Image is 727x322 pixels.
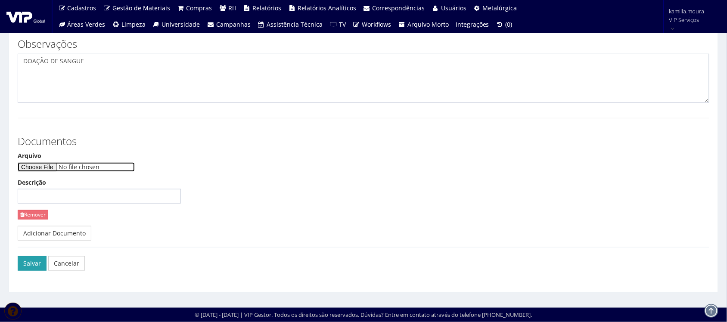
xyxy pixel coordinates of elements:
a: Cancelar [48,256,85,271]
span: kamilla.moura | VIP Serviços [669,7,716,24]
a: Assistência Técnica [254,16,326,33]
button: Salvar [18,256,47,271]
span: RH [228,4,236,12]
a: (0) [493,16,516,33]
span: Campanhas [216,20,251,28]
span: Usuários [441,4,466,12]
img: logo [6,10,45,23]
a: Adicionar Documento [18,226,91,241]
span: Limpeza [121,20,146,28]
span: Universidade [162,20,200,28]
h3: Documentos [18,136,709,147]
span: Relatórios [253,4,282,12]
span: Compras [186,4,212,12]
a: Arquivo Morto [395,16,453,33]
a: Limpeza [109,16,149,33]
a: Áreas Verdes [55,16,109,33]
span: (0) [506,20,513,28]
span: Cadastros [68,4,96,12]
div: © [DATE] - [DATE] | VIP Gestor. Todos os direitos são reservados. Dúvidas? Entre em contato atrav... [195,311,532,319]
a: Integrações [452,16,493,33]
span: Relatórios Analíticos [298,4,356,12]
a: TV [326,16,350,33]
a: Campanhas [204,16,255,33]
span: Gestão de Materiais [112,4,170,12]
span: Workflows [362,20,391,28]
label: Descrição [18,178,46,187]
h3: Observações [18,38,709,50]
a: Workflows [349,16,395,33]
a: Universidade [149,16,204,33]
span: Correspondências [373,4,425,12]
label: Arquivo [18,152,41,160]
span: Metalúrgica [483,4,517,12]
a: Remover [18,210,48,219]
span: TV [339,20,346,28]
span: Áreas Verdes [68,20,106,28]
span: Integrações [456,20,489,28]
span: Arquivo Morto [407,20,449,28]
span: Assistência Técnica [267,20,323,28]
